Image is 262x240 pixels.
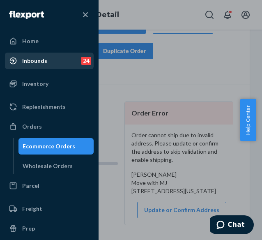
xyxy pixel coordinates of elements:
div: Freight [22,205,42,213]
iframe: Opens a widget where you can chat to one of our agents [210,215,254,236]
img: Flexport logo [9,11,44,19]
a: Ecommerce Orders [18,138,94,155]
div: Ecommerce Orders [23,142,75,150]
a: Inventory [5,76,94,92]
div: 24 [81,57,91,65]
button: Close Navigation [77,7,94,23]
div: Inventory [22,80,48,88]
a: Home [5,33,94,49]
a: Replenishments [5,99,94,115]
a: Inbounds24 [5,53,94,69]
a: Freight [5,201,94,217]
a: Parcel [5,178,94,194]
button: Help Center [240,99,256,141]
a: Orders [5,118,94,135]
div: Replenishments [22,103,66,111]
div: Inbounds [22,57,47,65]
div: Orders [22,122,42,131]
div: Parcel [22,182,39,190]
div: Prep [22,224,35,233]
a: Wholesale Orders [18,158,94,174]
a: Prep [5,220,94,237]
div: Wholesale Orders [23,162,73,170]
div: Home [22,37,39,45]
